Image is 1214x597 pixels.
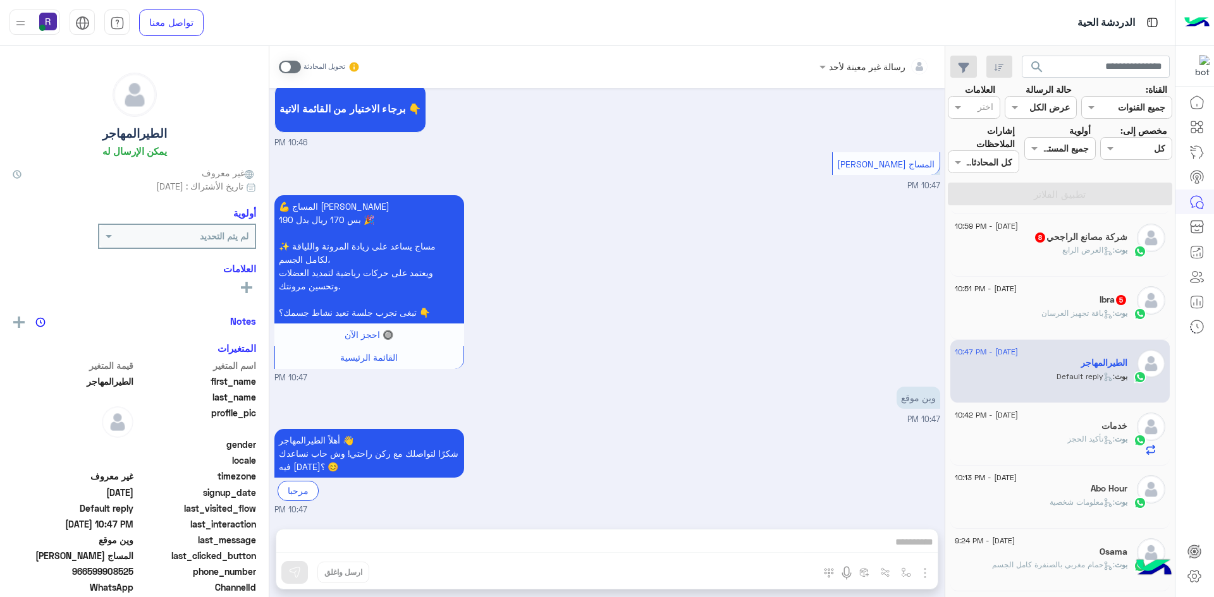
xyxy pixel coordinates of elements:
[39,13,57,30] img: userImage
[955,283,1017,294] span: [DATE] - 10:51 PM
[13,533,133,546] span: وين موقع
[907,181,940,190] span: 10:47 PM
[274,429,464,478] p: 10/8/2025, 10:47 PM
[1134,497,1146,509] img: WhatsApp
[1137,349,1165,378] img: defaultAdmin.png
[136,406,257,435] span: profile_pic
[136,390,257,404] span: last_name
[948,124,1015,151] label: إشارات الملاحظات
[1115,245,1127,255] span: بوت
[1134,371,1146,383] img: WhatsApp
[955,346,1018,358] span: [DATE] - 10:47 PM
[1091,483,1127,494] h5: Abo Hour
[274,504,307,516] span: 10:47 PM
[102,406,133,438] img: defaultAdmin.png
[1134,245,1146,258] img: WhatsApp
[13,375,133,388] span: الطيرالمهاجر
[1057,371,1115,381] span: : Default reply
[992,560,1115,569] span: : حمام مغربي بالصنفرة كامل الجسم
[1116,295,1126,305] span: 5
[13,469,133,483] span: غير معروف
[837,159,935,169] span: المساج [PERSON_NAME]
[1134,434,1146,447] img: WhatsApp
[274,372,307,384] span: 10:47 PM
[303,62,345,72] small: تحويل المحادثة
[13,565,133,578] span: 966599908525
[1034,232,1127,243] h5: شركة مصانع الراجحي
[13,359,133,372] span: قيمة المتغير
[1115,497,1127,507] span: بوت
[110,16,125,30] img: tab
[136,517,257,531] span: last_interaction
[1026,83,1072,96] label: حالة الرسالة
[13,486,133,499] span: 2025-08-10T19:45:13.476Z
[156,179,243,193] span: تاريخ الأشتراك : [DATE]
[1120,124,1167,137] label: مخصص إلى:
[907,414,940,424] span: 10:47 PM
[1144,15,1160,30] img: tab
[136,469,257,483] span: timezone
[274,195,464,323] p: 10/8/2025, 10:47 PM
[35,317,46,327] img: notes
[104,9,130,36] a: tab
[136,375,257,388] span: first_name
[13,581,133,594] span: 2
[1100,546,1127,557] h5: Osama
[136,565,257,578] span: phone_number
[1132,546,1176,591] img: hulul-logo.png
[139,9,204,36] a: تواصل معنا
[218,342,256,354] h6: المتغيرات
[233,207,256,219] h6: أولوية
[136,359,257,372] span: اسم المتغير
[1115,434,1127,443] span: بوت
[1101,421,1127,431] h5: خدمات
[1137,475,1165,504] img: defaultAdmin.png
[136,533,257,546] span: last_message
[13,438,133,451] span: null
[955,472,1017,483] span: [DATE] - 10:13 PM
[13,15,28,31] img: profile
[1067,434,1115,443] span: : تأكيد الحجز
[1041,308,1115,318] span: : باقة تجهيز العرسان
[75,16,90,30] img: tab
[1137,224,1165,252] img: defaultAdmin.png
[1187,55,1210,78] img: 322853014244696
[345,329,393,340] span: 🔘 احجز الآن
[113,73,156,116] img: defaultAdmin.png
[279,102,421,114] span: برجاء الاختيار من القائمة الاتية 👇
[1035,232,1045,243] span: 8
[1137,413,1165,441] img: defaultAdmin.png
[1050,497,1115,507] span: : معلومات شخصية
[102,126,167,141] h5: الطيرالمهاجر
[1137,286,1165,315] img: defaultAdmin.png
[1184,9,1210,36] img: Logo
[13,502,133,515] span: Default reply
[136,454,257,467] span: locale
[897,387,940,409] p: 10/8/2025, 10:47 PM
[1022,56,1053,83] button: search
[1115,308,1127,318] span: بوت
[965,83,995,96] label: العلامات
[1134,308,1146,320] img: WhatsApp
[278,481,319,500] div: مرحبا
[317,562,369,583] button: ارسل واغلق
[1081,358,1127,368] h5: الطيرالمهاجر
[13,549,133,562] span: المساج التايلاندي
[13,317,25,328] img: add
[136,438,257,451] span: gender
[1115,560,1127,569] span: بوت
[1137,538,1165,567] img: defaultAdmin.png
[955,535,1015,546] span: [DATE] - 9:24 PM
[1115,371,1127,381] span: بوت
[948,183,1172,205] button: تطبيق الفلاتر
[136,581,257,594] span: ChannelId
[955,409,1018,421] span: [DATE] - 10:42 PM
[1077,15,1135,32] p: الدردشة الحية
[202,166,256,179] span: غير معروف
[13,517,133,531] span: 2025-08-10T19:47:44.803Z
[1100,294,1127,305] h5: Ibra
[136,502,257,515] span: last_visited_flow
[1062,245,1115,255] span: : العرض الرابع
[274,137,307,149] span: 10:46 PM
[1146,83,1167,96] label: القناة:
